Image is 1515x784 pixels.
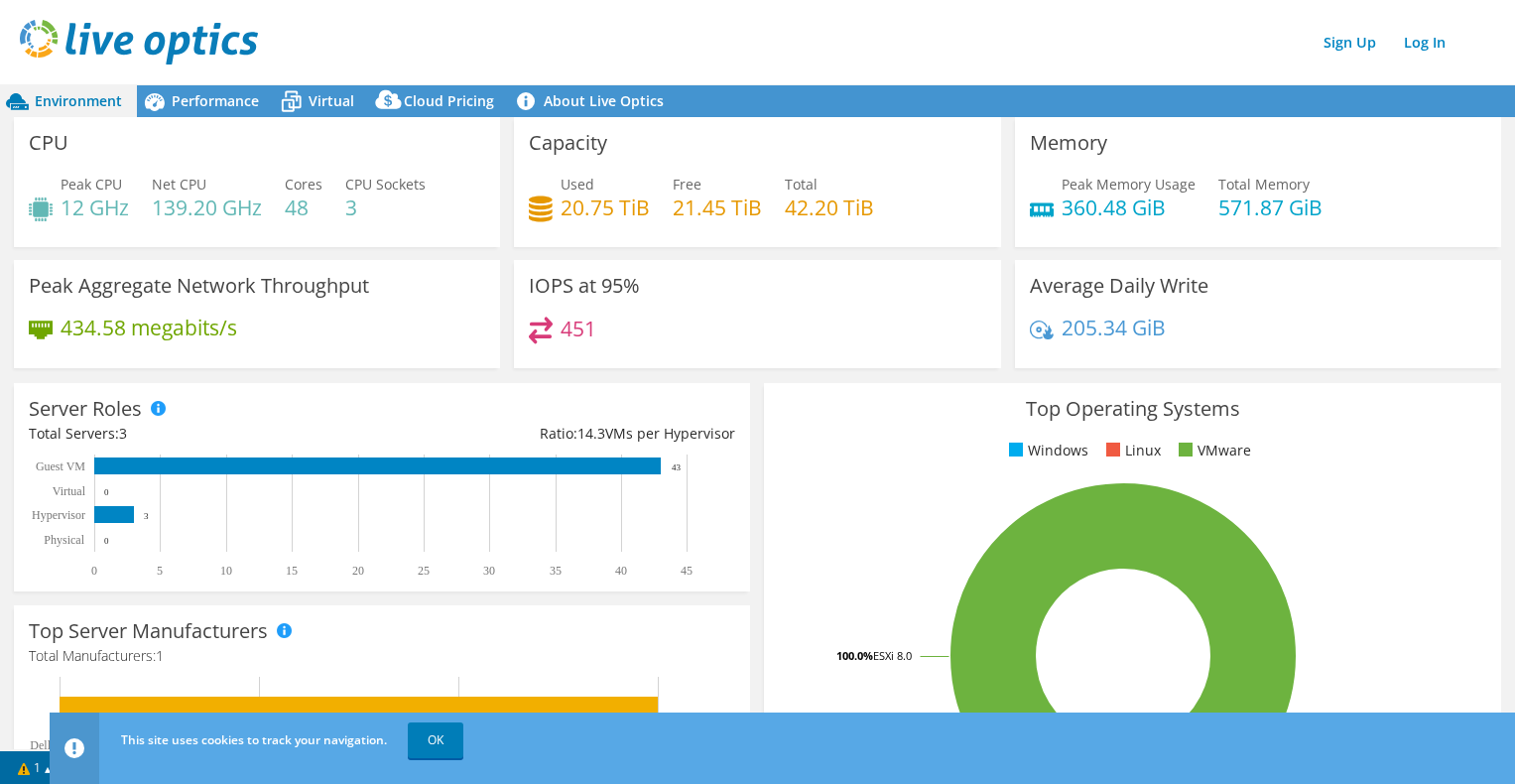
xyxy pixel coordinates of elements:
h3: Top Server Manufacturers [29,620,268,642]
h4: 21.45 TiB [673,196,762,218]
span: 3 [119,424,127,443]
span: Net CPU [152,175,206,194]
tspan: ESXi 8.0 [873,648,912,663]
span: Performance [172,91,259,110]
text: 0 [104,536,109,546]
text: 45 [681,564,693,578]
h4: 12 GHz [61,196,129,218]
span: Used [561,175,594,194]
span: Peak Memory Usage [1062,175,1196,194]
h4: 451 [561,318,596,339]
tspan: 100.0% [836,648,873,663]
a: Log In [1394,28,1455,57]
li: VMware [1174,440,1251,461]
span: Environment [35,91,122,110]
text: Guest VM [36,459,85,473]
text: 15 [286,564,298,578]
span: Peak CPU [61,175,122,194]
span: Cores [285,175,322,194]
img: live_optics_svg.svg [20,20,258,65]
h4: 205.34 GiB [1062,317,1166,338]
text: 10 [220,564,232,578]
h3: Average Daily Write [1030,275,1208,297]
text: 30 [483,564,495,578]
a: Sign Up [1314,28,1386,57]
h4: 571.87 GiB [1218,196,1323,218]
h3: Memory [1030,132,1107,154]
span: This site uses cookies to track your navigation. [121,731,387,748]
text: 25 [418,564,430,578]
li: Windows [1004,440,1088,461]
span: Cloud Pricing [404,91,494,110]
text: 20 [352,564,364,578]
text: 0 [91,564,97,578]
h4: 3 [345,196,426,218]
h3: Peak Aggregate Network Throughput [29,275,369,297]
h4: 20.75 TiB [561,196,650,218]
text: 43 [672,462,682,472]
li: Linux [1101,440,1161,461]
h3: Server Roles [29,398,142,420]
h4: Total Manufacturers: [29,645,735,667]
h4: 434.58 megabits/s [61,317,237,338]
span: Virtual [309,91,354,110]
h3: Top Operating Systems [779,398,1485,420]
text: Dell [30,738,51,752]
h4: 48 [285,196,322,218]
h3: CPU [29,132,68,154]
span: Total [785,175,818,194]
h3: Capacity [529,132,607,154]
text: 3 [144,511,149,521]
text: 0 [104,487,109,497]
span: 1 [156,646,164,665]
a: About Live Optics [509,85,679,117]
h4: 42.20 TiB [785,196,874,218]
a: OK [408,722,463,758]
text: 40 [615,564,627,578]
span: 14.3 [577,424,605,443]
div: Total Servers: [29,423,382,445]
text: 5 [157,564,163,578]
text: Hypervisor [32,508,85,522]
text: Physical [44,533,84,547]
h4: 360.48 GiB [1062,196,1196,218]
text: Virtual [53,484,86,498]
h4: 139.20 GHz [152,196,262,218]
text: 35 [550,564,562,578]
h3: IOPS at 95% [529,275,640,297]
span: Free [673,175,701,194]
div: Ratio: VMs per Hypervisor [382,423,735,445]
a: 1 [4,755,65,780]
span: CPU Sockets [345,175,426,194]
span: Total Memory [1218,175,1310,194]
